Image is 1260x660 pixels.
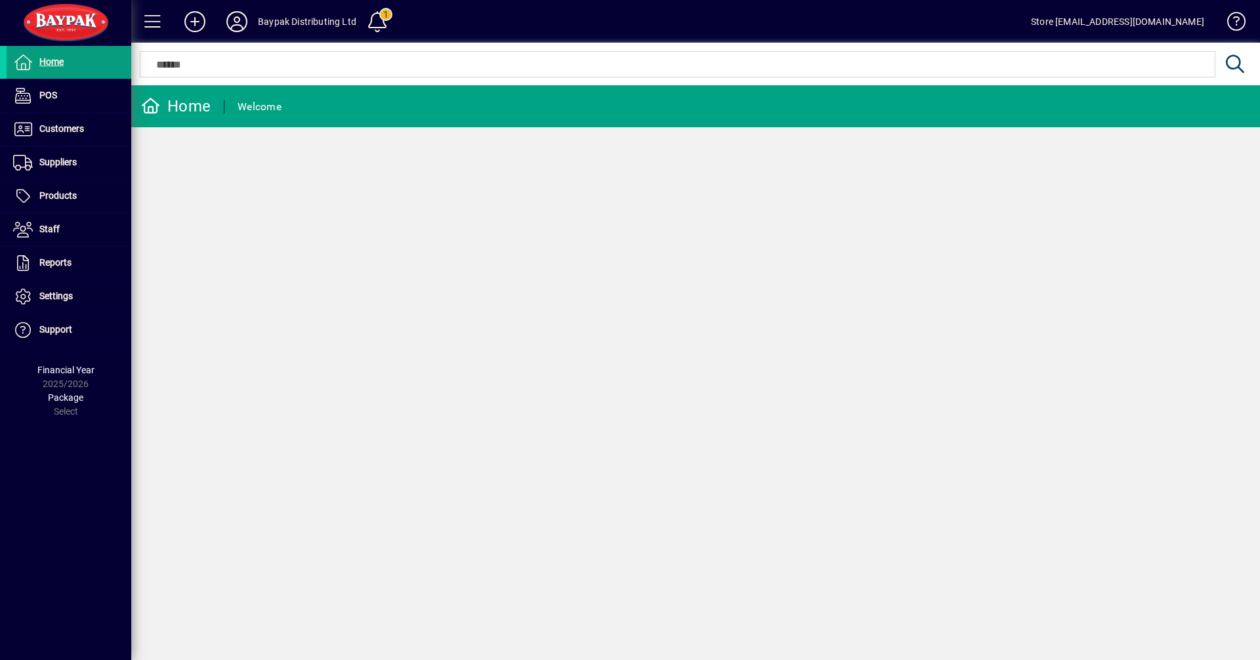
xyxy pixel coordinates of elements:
[216,10,258,33] button: Profile
[39,224,60,234] span: Staff
[1031,11,1204,32] div: Store [EMAIL_ADDRESS][DOMAIN_NAME]
[7,247,131,279] a: Reports
[7,280,131,313] a: Settings
[39,123,84,134] span: Customers
[39,324,72,335] span: Support
[258,11,356,32] div: Baypak Distributing Ltd
[39,90,57,100] span: POS
[7,314,131,346] a: Support
[7,146,131,179] a: Suppliers
[141,96,211,117] div: Home
[7,213,131,246] a: Staff
[48,392,83,403] span: Package
[1217,3,1244,45] a: Knowledge Base
[39,190,77,201] span: Products
[238,96,282,117] div: Welcome
[7,180,131,213] a: Products
[39,291,73,301] span: Settings
[39,56,64,67] span: Home
[39,257,72,268] span: Reports
[39,157,77,167] span: Suppliers
[7,113,131,146] a: Customers
[37,365,94,375] span: Financial Year
[7,79,131,112] a: POS
[174,10,216,33] button: Add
